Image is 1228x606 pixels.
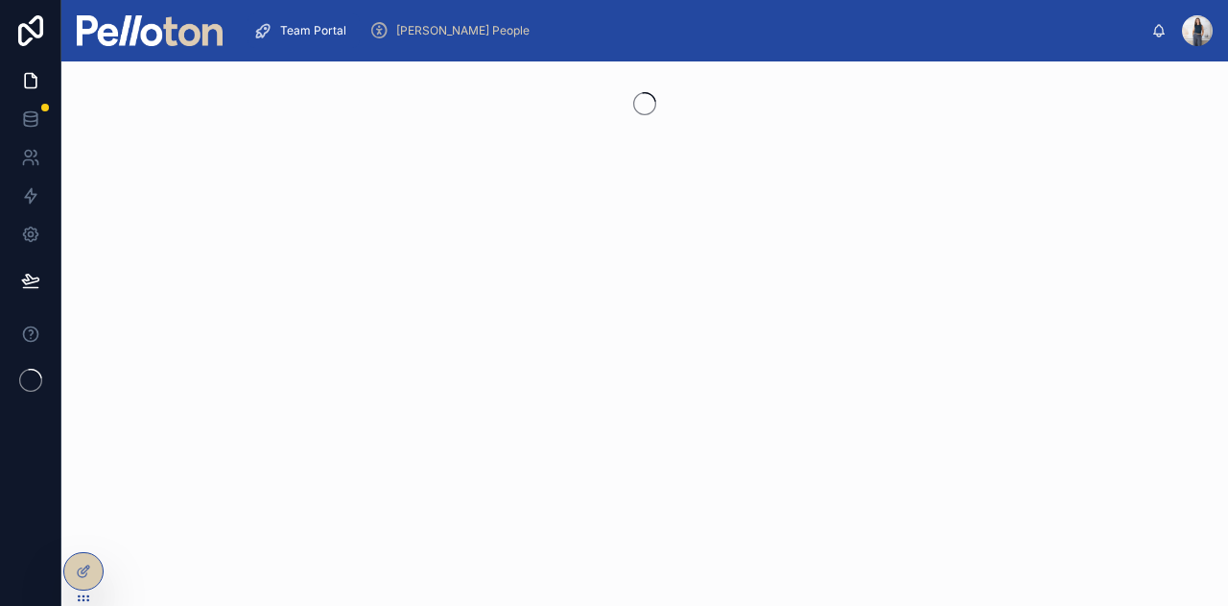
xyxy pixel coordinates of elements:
a: [PERSON_NAME] People [364,13,543,48]
a: Team Portal [248,13,360,48]
span: [PERSON_NAME] People [396,23,530,38]
img: App logo [77,15,223,46]
div: scrollable content [238,10,1151,52]
span: Team Portal [280,23,346,38]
